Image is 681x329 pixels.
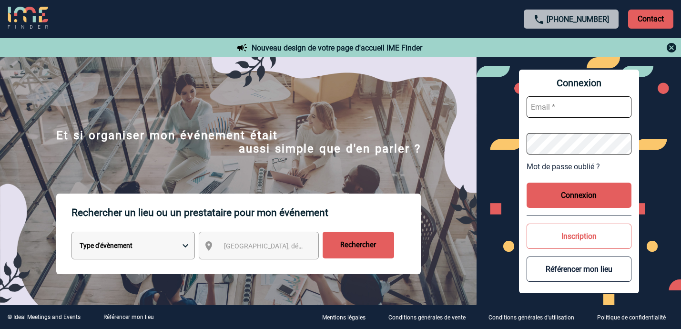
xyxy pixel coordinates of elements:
[533,14,545,25] img: call-24-px.png
[590,313,681,322] a: Politique de confidentialité
[103,314,154,320] a: Référencer mon lieu
[315,313,381,322] a: Mentions légales
[488,315,574,321] p: Conditions générales d'utilisation
[481,313,590,322] a: Conditions générales d'utilisation
[322,315,366,321] p: Mentions légales
[527,162,631,171] a: Mot de passe oublié ?
[323,232,394,258] input: Rechercher
[527,257,631,282] button: Référencer mon lieu
[597,315,666,321] p: Politique de confidentialité
[71,194,421,232] p: Rechercher un lieu ou un prestataire pour mon événement
[381,313,481,322] a: Conditions générales de vente
[527,224,631,249] button: Inscription
[527,77,631,89] span: Connexion
[547,15,609,24] a: [PHONE_NUMBER]
[8,314,81,320] div: © Ideal Meetings and Events
[527,96,631,118] input: Email *
[224,242,356,250] span: [GEOGRAPHIC_DATA], département, région...
[388,315,466,321] p: Conditions générales de vente
[527,183,631,208] button: Connexion
[628,10,673,29] p: Contact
